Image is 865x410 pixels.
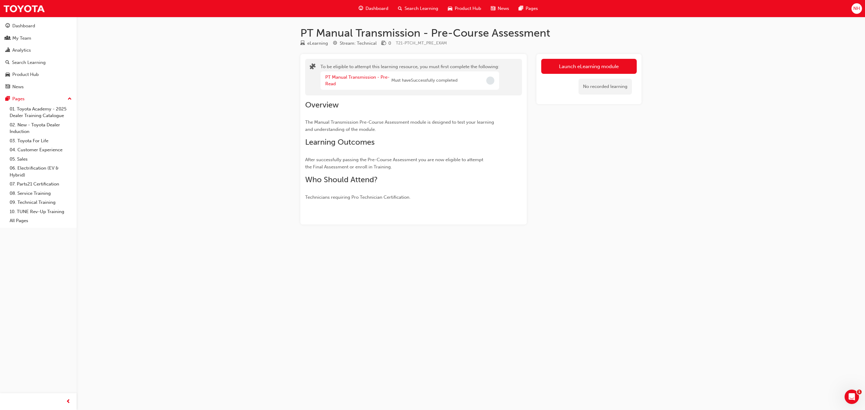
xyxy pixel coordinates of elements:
span: chart-icon [5,48,10,53]
button: Launch eLearning module [541,59,637,74]
button: Pages [2,93,74,104]
div: Stream [333,40,377,47]
iframe: Intercom live chat [845,390,859,404]
a: All Pages [7,216,74,225]
div: Analytics [12,47,31,54]
span: people-icon [5,36,10,41]
h1: PT Manual Transmission - Pre-Course Assessment [300,26,642,40]
span: Learning Outcomes [305,137,375,147]
span: Overview [305,100,339,110]
div: Dashboard [12,23,35,29]
a: Dashboard [2,20,74,32]
a: 02. New - Toyota Dealer Induction [7,120,74,136]
span: car-icon [5,72,10,77]
div: eLearning [307,40,328,47]
button: NH [851,3,862,14]
a: PT Manual Transmission - Pre-Read [325,74,390,87]
span: car-icon [448,5,452,12]
span: search-icon [398,5,402,12]
span: NH [853,5,860,12]
a: car-iconProduct Hub [443,2,486,15]
a: Analytics [2,45,74,56]
a: 06. Electrification (EV & Hybrid) [7,164,74,179]
span: Incomplete [486,77,494,85]
div: News [12,83,24,90]
a: 10. TUNE Rev-Up Training [7,207,74,216]
span: guage-icon [5,23,10,29]
div: Type [300,40,328,47]
span: learningResourceType_ELEARNING-icon [300,41,305,46]
a: Search Learning [2,57,74,68]
a: My Team [2,33,74,44]
div: Product Hub [12,71,39,78]
div: Pages [12,95,25,102]
div: Price [381,40,391,47]
span: Learning resource code [396,41,447,46]
span: Pages [526,5,538,12]
button: DashboardMy TeamAnalyticsSearch LearningProduct HubNews [2,19,74,93]
span: News [498,5,509,12]
div: 0 [388,40,391,47]
a: 05. Sales [7,155,74,164]
span: money-icon [381,41,386,46]
span: guage-icon [359,5,363,12]
span: After successfully passing the Pre-Course Assessment you are now eligible to attempt the Final As... [305,157,484,170]
div: To be eligible to attempt this learning resource, you must first complete the following: [320,63,499,91]
div: No recorded learning [578,79,632,95]
span: search-icon [5,60,10,65]
span: Dashboard [366,5,388,12]
span: Search Learning [405,5,438,12]
a: 07. Parts21 Certification [7,179,74,189]
span: puzzle-icon [310,64,316,71]
a: 09. Technical Training [7,198,74,207]
a: pages-iconPages [514,2,543,15]
span: up-icon [68,95,72,103]
img: Trak [3,2,45,15]
a: 03. Toyota For Life [7,136,74,146]
span: pages-icon [519,5,523,12]
a: guage-iconDashboard [354,2,393,15]
a: 08. Service Training [7,189,74,198]
a: 04. Customer Experience [7,145,74,155]
a: news-iconNews [486,2,514,15]
a: 01. Toyota Academy - 2025 Dealer Training Catalogue [7,104,74,120]
span: prev-icon [66,398,71,405]
span: The Manual Transmission Pre-Course Assessment module is designed to test your learning and unders... [305,119,495,132]
span: Must have Successfully completed [391,77,457,84]
div: Stream: Technical [340,40,377,47]
span: news-icon [5,84,10,90]
span: target-icon [333,41,337,46]
a: Product Hub [2,69,74,80]
span: pages-icon [5,96,10,102]
span: Who Should Attend? [305,175,378,184]
span: 1 [857,390,862,394]
span: news-icon [491,5,495,12]
a: search-iconSearch Learning [393,2,443,15]
a: News [2,81,74,92]
span: Technicians requiring Pro Technician Certification. [305,194,411,200]
span: Product Hub [455,5,481,12]
div: Search Learning [12,59,46,66]
div: My Team [12,35,31,42]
